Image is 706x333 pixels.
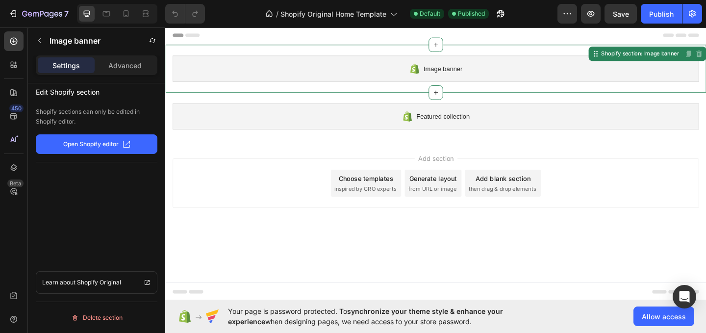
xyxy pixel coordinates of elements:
p: 7 [64,8,69,20]
div: Delete section [71,312,123,324]
span: Default [420,9,440,18]
button: Save [605,4,637,24]
p: Advanced [108,60,142,71]
div: Shopify section: Image banner [472,26,561,34]
p: Shopify sections can only be edited in Shopify editor. [36,107,157,127]
div: Add blank section [337,160,397,171]
span: Your page is password protected. To when designing pages, we need access to your store password. [228,306,541,327]
div: Undo/Redo [165,4,205,24]
div: Publish [649,9,674,19]
span: / [276,9,278,19]
p: Image banner [50,35,101,47]
p: Shopify Original [77,278,121,287]
p: Learn about [42,278,76,287]
span: Published [458,9,485,18]
button: Publish [641,4,682,24]
button: 7 [4,4,73,24]
div: Choose templates [189,160,248,171]
button: Open Shopify editor [36,134,157,154]
button: Allow access [633,307,694,326]
div: 450 [9,104,24,112]
span: Image banner [281,40,323,52]
span: Add section [271,138,318,149]
span: Shopify Original Home Template [280,9,386,19]
div: Open Intercom Messenger [673,285,696,308]
iframe: Design area [165,26,706,301]
span: Save [613,10,629,18]
span: synchronize your theme style & enhance your experience [228,307,503,326]
div: Beta [7,179,24,187]
p: Edit Shopify section [36,83,157,98]
p: Settings [52,60,80,71]
span: Allow access [642,311,686,322]
span: inspired by CRO experts [184,173,251,181]
a: Learn about Shopify Original [36,271,157,294]
span: from URL or image [264,173,317,181]
span: then drag & drop elements [330,173,403,181]
p: Open Shopify editor [63,140,119,149]
span: Featured collection [273,92,331,104]
button: Delete section [36,310,157,326]
div: Generate layout [266,160,317,171]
